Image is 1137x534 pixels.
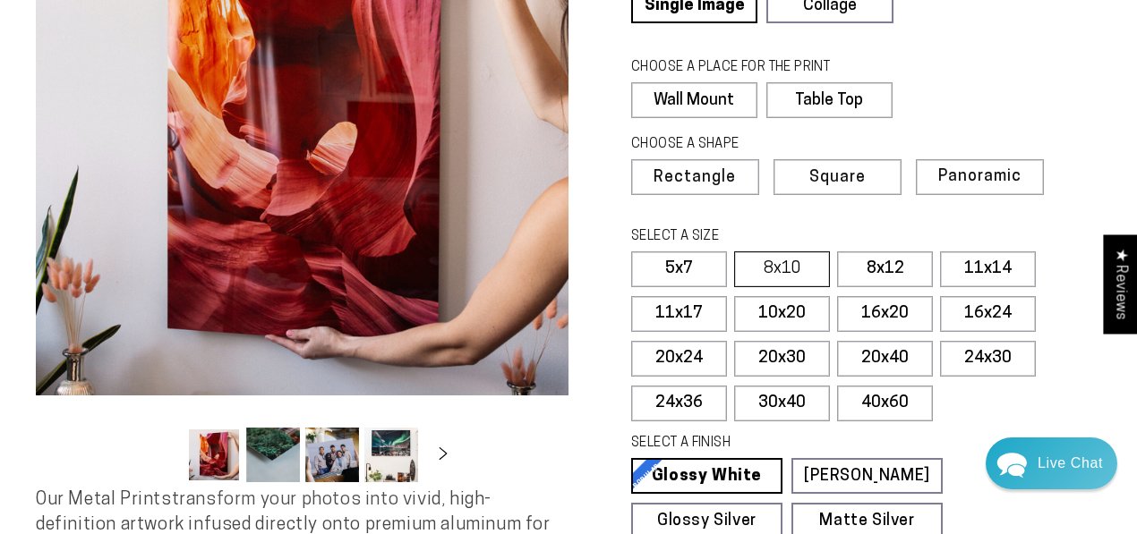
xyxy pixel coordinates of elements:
[654,170,736,186] span: Rectangle
[734,341,830,377] label: 20x30
[364,428,418,482] button: Load image 4 in gallery view
[734,296,830,332] label: 10x20
[631,341,727,377] label: 20x24
[1103,234,1137,334] div: Click to open Judge.me floating reviews tab
[631,458,782,494] a: Glossy White
[1038,437,1103,489] div: Contact Us Directly
[631,82,757,118] label: Wall Mount
[187,428,241,482] button: Load image 1 in gallery view
[305,428,359,482] button: Load image 3 in gallery view
[734,251,830,287] label: 8x10
[631,251,727,287] label: 5x7
[837,386,933,421] label: 40x60
[837,296,933,332] label: 16x20
[631,58,876,78] legend: CHOOSE A PLACE FOR THE PRINT
[631,296,727,332] label: 11x17
[734,386,830,421] label: 30x40
[766,82,893,118] label: Table Top
[631,135,878,155] legend: CHOOSE A SHAPE
[940,341,1036,377] label: 24x30
[631,434,906,453] legend: SELECT A FINISH
[631,227,906,247] legend: SELECT A SIZE
[423,436,463,475] button: Slide right
[809,170,866,186] span: Square
[837,251,933,287] label: 8x12
[837,341,933,377] label: 20x40
[142,436,182,475] button: Slide left
[986,437,1117,489] div: Chat widget toggle
[791,458,943,494] a: [PERSON_NAME]
[631,386,727,421] label: 24x36
[938,168,1022,185] span: Panoramic
[246,428,300,482] button: Load image 2 in gallery view
[940,296,1036,332] label: 16x24
[940,251,1036,287] label: 11x14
